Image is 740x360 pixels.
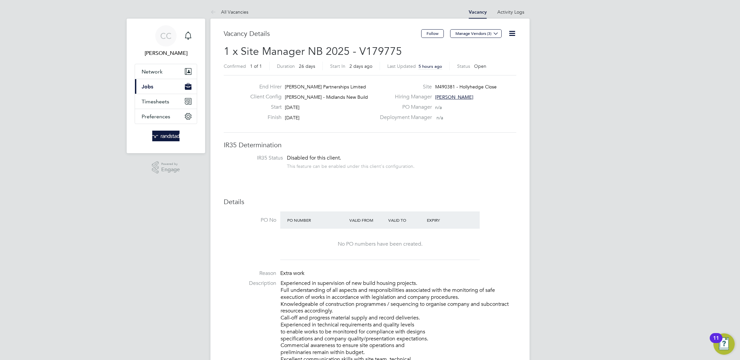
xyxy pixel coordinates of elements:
[152,131,180,141] img: randstad-logo-retina.png
[469,9,487,15] a: Vacancy
[435,104,442,110] span: n/a
[421,29,444,38] button: Follow
[287,162,415,169] div: This feature can be enabled under this client's configuration.
[450,29,502,38] button: Manage Vendors (3)
[210,9,248,15] a: All Vacancies
[376,93,432,100] label: Hiring Manager
[224,45,402,58] span: 1 x Site Manager NB 2025 - V179775
[299,63,315,69] span: 26 days
[436,115,443,121] span: n/a
[285,104,300,110] span: [DATE]
[135,25,197,57] a: CC[PERSON_NAME]
[142,68,163,75] span: Network
[277,63,295,69] label: Duration
[419,63,442,69] span: 5 hours ago
[435,94,473,100] span: [PERSON_NAME]
[387,63,416,69] label: Last Updated
[224,141,516,149] h3: IR35 Determination
[135,49,197,57] span: Corbon Clarke-Selby
[474,63,486,69] span: Open
[224,217,276,224] label: PO No
[287,241,473,248] div: No PO numbers have been created.
[245,83,282,90] label: End Hirer
[286,214,348,226] div: PO Number
[387,214,426,226] div: Valid To
[135,131,197,141] a: Go to home page
[245,93,282,100] label: Client Config
[713,333,735,355] button: Open Resource Center, 11 new notifications
[224,280,276,287] label: Description
[376,104,432,111] label: PO Manager
[230,155,283,162] label: IR35 Status
[285,84,366,90] span: [PERSON_NAME] Partnerships Limited
[161,167,180,173] span: Engage
[330,63,345,69] label: Start In
[285,94,368,100] span: [PERSON_NAME] - Midlands New Build
[135,109,197,124] button: Preferences
[224,197,516,206] h3: Details
[287,155,341,161] span: Disabled for this client.
[161,161,180,167] span: Powered by
[224,29,421,38] h3: Vacancy Details
[713,338,719,347] div: 11
[250,63,262,69] span: 1 of 1
[425,214,464,226] div: Expiry
[245,114,282,121] label: Finish
[142,98,169,105] span: Timesheets
[135,94,197,109] button: Timesheets
[135,79,197,94] button: Jobs
[435,84,497,90] span: M490381 - Hollyhedge Close
[224,270,276,277] label: Reason
[349,63,372,69] span: 2 days ago
[135,64,197,79] button: Network
[224,63,246,69] label: Confirmed
[142,113,170,120] span: Preferences
[497,9,524,15] a: Activity Logs
[127,19,205,153] nav: Main navigation
[457,63,470,69] label: Status
[142,83,153,90] span: Jobs
[152,161,180,174] a: Powered byEngage
[348,214,387,226] div: Valid From
[376,83,432,90] label: Site
[280,270,305,277] span: Extra work
[160,32,172,40] span: CC
[376,114,432,121] label: Deployment Manager
[285,115,300,121] span: [DATE]
[245,104,282,111] label: Start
